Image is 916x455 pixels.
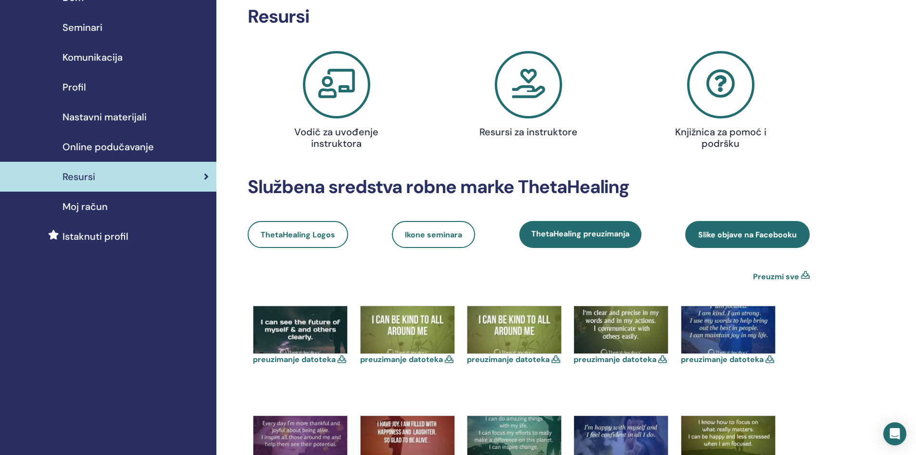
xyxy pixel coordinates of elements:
[439,51,619,142] a: Resursi za instruktore
[261,230,335,240] span: ThetaHealing Logos
[63,50,123,65] span: Komunikacija
[246,51,427,153] a: Vodič za uvođenje instruktora
[658,126,784,149] h4: Knjižnica za pomoć i podršku
[465,126,592,138] h4: Resursi za instruktore
[681,306,775,353] img: 26804638-1650742078317291-6521689252718455838-n.jpg
[63,229,128,244] span: Istaknuti profil
[392,221,475,248] a: Ikone seminara
[681,354,764,364] a: preuzimanje datoteka
[883,422,906,445] div: Open Intercom Messenger
[63,80,86,94] span: Profil
[253,354,336,364] a: preuzimanje datoteka
[63,20,102,35] span: Seminari
[248,6,810,28] h2: Resursi
[531,229,629,239] span: ThetaHealing preuzimanja
[248,176,810,198] h2: Službena sredstva robne marke ThetaHealing
[574,354,656,364] a: preuzimanje datoteka
[467,354,550,364] a: preuzimanje datoteka
[253,306,347,353] img: 13590312-1105294182862086-7696083492339775815-n.jpg
[63,169,95,184] span: Resursi
[273,126,400,149] h4: Vodič za uvođenje instruktora
[574,306,668,353] img: 14141608-1146546788736825-6122157653970152051-n.jpg
[63,110,147,124] span: Nastavni materijali
[698,230,797,240] span: Slike objave na Facebooku
[405,230,462,240] span: Ikone seminara
[519,221,641,248] a: ThetaHealing preuzimanja
[248,221,348,248] a: ThetaHealing Logos
[630,51,811,153] a: Knjižnica za pomoć i podršku
[63,199,108,214] span: Moj račun
[361,306,454,353] img: 13686498-1121079434616894-2049752548741443743-n(1).jpg
[63,140,154,154] span: Online podučavanje
[467,306,561,353] img: 13686498-1121079434616894-2049752548741443743-n.jpg
[685,221,810,248] a: Slike objave na Facebooku
[360,354,443,364] a: preuzimanje datoteka
[753,271,799,283] a: Preuzmi sve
